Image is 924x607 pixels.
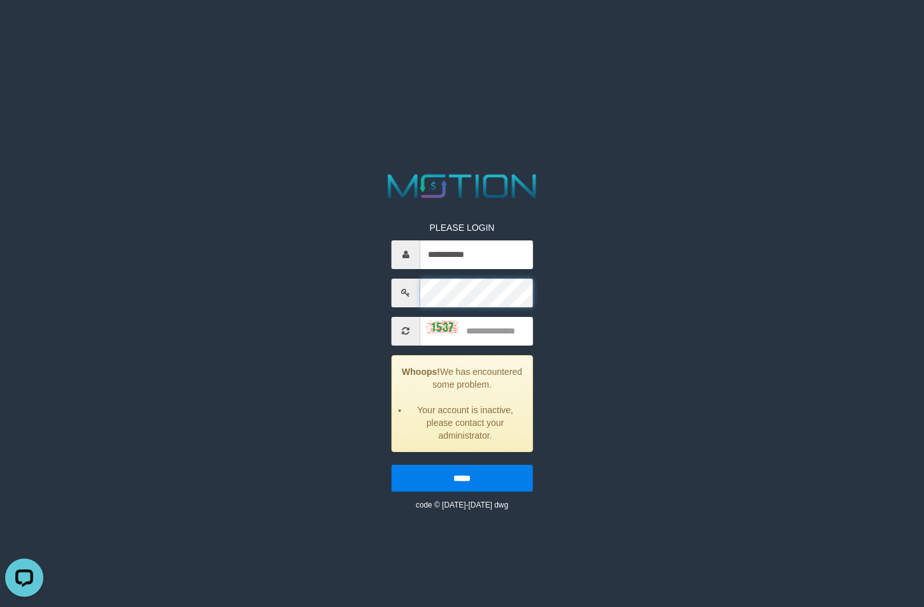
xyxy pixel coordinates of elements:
[402,367,440,377] strong: Whoops!
[5,5,43,43] button: Open LiveChat chat widget
[427,321,458,333] img: captcha
[392,355,533,452] div: We has encountered some problem.
[381,170,543,202] img: MOTION_logo.png
[408,404,523,442] li: Your account is inactive, please contact your administrator.
[392,221,533,234] p: PLEASE LOGIN
[416,501,508,509] small: code © [DATE]-[DATE] dwg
